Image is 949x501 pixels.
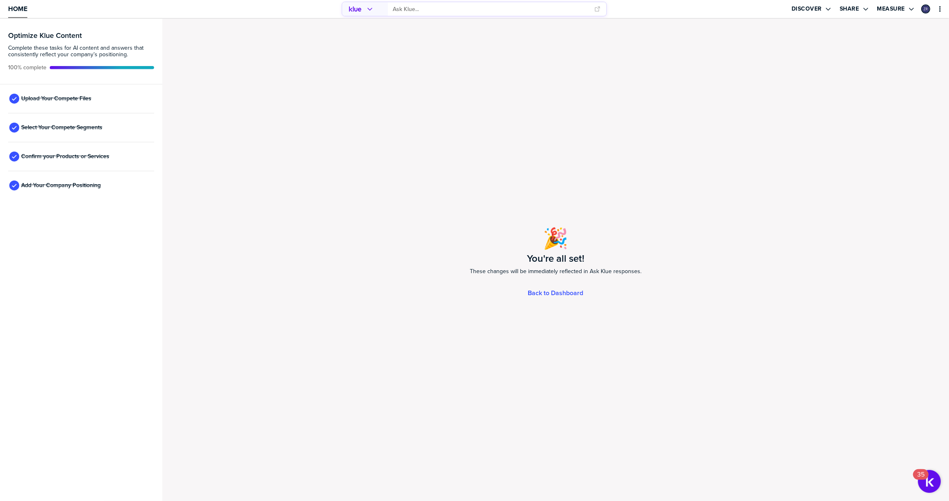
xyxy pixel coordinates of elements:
[21,182,101,189] span: Add Your Company Positioning
[470,267,642,276] span: These changes will be immediately reflected in Ask Klue responses.
[918,470,941,493] button: Open Resource Center, 35 new notifications
[8,32,154,39] h3: Optimize Klue Content
[21,95,91,102] span: Upload Your Compete Files
[8,5,27,12] span: Home
[8,45,154,58] span: Complete these tasks for AI content and answers that consistently reflect your company’s position...
[920,4,931,14] a: Edit Profile
[877,5,905,13] label: Measure
[393,2,589,16] input: Ask Klue...
[543,223,568,254] span: 🎉
[8,64,46,71] span: Active
[528,289,583,296] a: Back to Dashboard
[922,5,929,13] img: 81709613e6d47e668214e01aa1beb66d-sml.png
[917,475,925,485] div: 35
[21,153,109,160] span: Confirm your Products or Services
[527,254,584,263] h1: You're all set!
[921,4,930,13] div: Zach Russell
[792,5,822,13] label: Discover
[21,124,102,131] span: Select Your Compete Segments
[840,5,859,13] label: Share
